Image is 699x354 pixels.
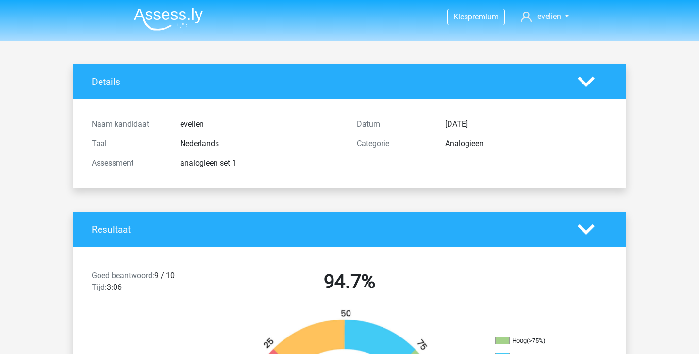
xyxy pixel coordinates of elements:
[517,11,573,22] a: evelien
[173,118,349,130] div: evelien
[537,12,561,21] span: evelien
[84,270,217,297] div: 9 / 10 3:06
[84,138,173,150] div: Taal
[448,10,504,23] a: Kiespremium
[438,138,615,150] div: Analogieen
[173,157,349,169] div: analogieen set 1
[84,157,173,169] div: Assessment
[453,12,468,21] span: Kies
[527,337,545,344] div: (>75%)
[349,118,438,130] div: Datum
[92,224,563,235] h4: Resultaat
[349,138,438,150] div: Categorie
[92,271,154,280] span: Goed beantwoord:
[468,12,499,21] span: premium
[224,270,475,293] h2: 94.7%
[84,118,173,130] div: Naam kandidaat
[92,76,563,87] h4: Details
[134,8,203,31] img: Assessly
[173,138,349,150] div: Nederlands
[92,283,107,292] span: Tijd:
[495,337,592,345] li: Hoog
[438,118,615,130] div: [DATE]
